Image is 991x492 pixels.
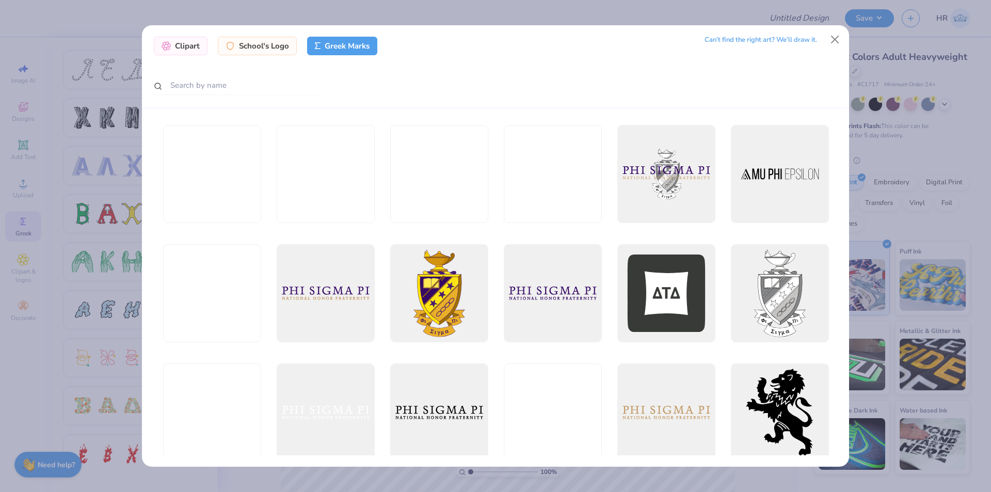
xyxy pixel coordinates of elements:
input: Search by name [154,76,319,95]
div: Can’t find the right art? We’ll draw it. [705,31,817,49]
div: School's Logo [218,37,297,55]
button: Close [825,29,845,49]
div: Clipart [154,37,207,55]
div: Greek Marks [307,37,378,55]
